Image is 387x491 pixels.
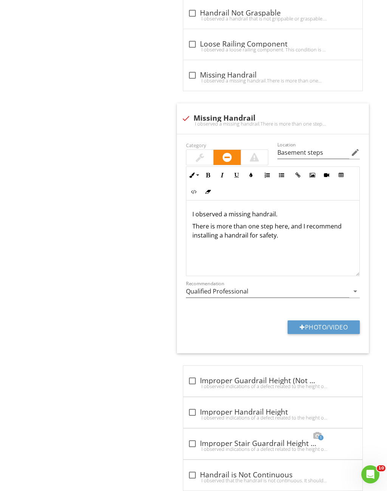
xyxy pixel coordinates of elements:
p: I observed a missing handrail. [192,210,353,219]
button: Underline (⌘U) [229,168,244,182]
button: Unordered List [274,168,289,182]
i: edit [351,148,360,157]
span: 1 [318,435,324,440]
button: Insert Image (⌘P) [305,168,319,182]
div: I observed a missing handrail.There is more than one step here, and I recommend installing a hand... [181,121,364,127]
i: arrow_drop_down [351,287,360,296]
button: Insert Table [334,168,348,182]
label: Category [186,142,206,149]
p: There is more than one step here, and I recommend installing a handrail for safety. [192,222,353,240]
div: I observed indications of a defect related to the height of a guardrail at the stairs.Guards on t... [188,446,358,452]
button: Insert Video [319,168,334,182]
div: I observed that the handrail is not continuous. It should be.Handrails for stairs must be continu... [188,477,358,483]
button: Italic (⌘I) [215,168,229,182]
button: Ordered List [260,168,274,182]
iframe: Intercom live chat [361,465,379,483]
div: I observed indications of a defect related to the height of a guardrail.Guardrails are normally r... [188,383,358,389]
button: Bold (⌘B) [201,168,215,182]
div: I observed a loose railing component. This condition is a safety hazard.Correction and further ev... [188,47,358,53]
div: I observed a missing handrail.There is more than one step here, and I recommend installing a hand... [188,78,358,84]
button: Colors [244,168,258,182]
button: Inline Style [186,168,201,182]
div: I observed a handrail that is not grippable or graspable. This condition is a safety hazard.Corre... [188,16,358,22]
input: Recommendation [186,285,349,298]
button: Photo/Video [288,320,360,334]
button: Clear Formatting [201,185,215,199]
button: Insert Link (⌘K) [291,168,305,182]
input: Location [277,146,349,159]
button: Code View [186,185,201,199]
div: I observed indications of a defect related to the height of a railing. Handrails are normally req... [188,415,358,421]
span: 10 [377,465,385,471]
